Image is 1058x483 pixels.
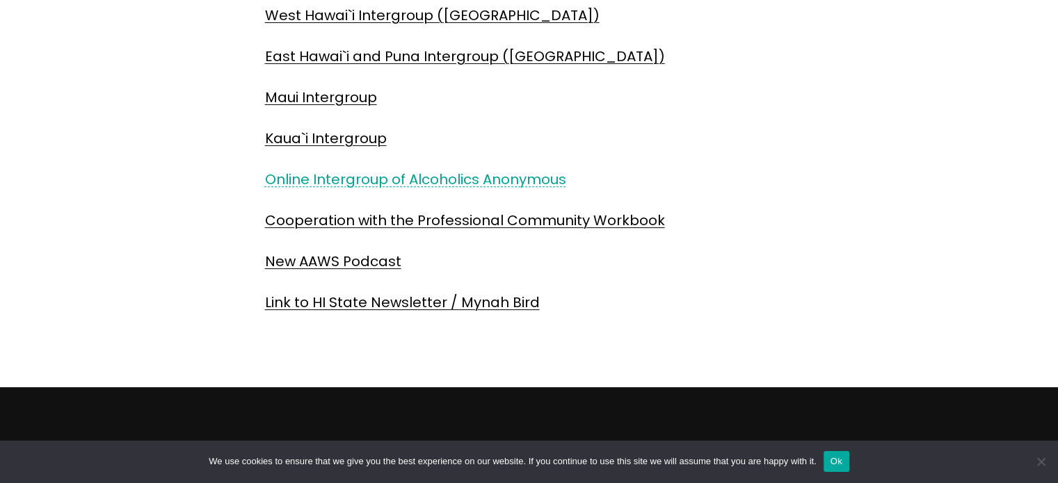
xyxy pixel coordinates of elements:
[265,88,377,107] a: Maui Intergroup
[265,6,600,25] a: West Hawai`i Intergroup ([GEOGRAPHIC_DATA])
[265,47,665,66] a: East Hawai`i and Puna Intergroup ([GEOGRAPHIC_DATA])
[265,129,387,148] a: Kaua`i Intergroup
[209,455,816,468] span: We use cookies to ensure that we give you the best experience on our website. If you continue to ...
[1034,455,1048,468] span: No
[265,293,540,312] a: Link to HI State Newsletter / Mynah Bird
[265,211,665,230] a: Cooperation with the Professional Community Workbook
[824,451,849,472] button: Ok
[265,170,566,189] a: Online Intergroup of Alcoholics Anonymous
[265,252,401,271] a: New AAWS Podcast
